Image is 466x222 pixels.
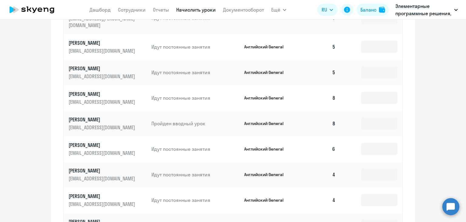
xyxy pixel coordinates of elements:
[223,7,264,13] a: Документооборот
[379,7,385,13] img: balance
[298,162,340,187] td: 4
[69,15,137,29] p: [EMAIL_ADDRESS][PERSON_NAME][DOMAIN_NAME]
[69,201,137,207] p: [EMAIL_ADDRESS][DOMAIN_NAME]
[69,73,137,80] p: [EMAIL_ADDRESS][DOMAIN_NAME]
[69,65,137,72] p: [PERSON_NAME]
[151,120,239,127] p: Пройден вводный урок
[176,7,216,13] a: Начислить уроки
[244,172,290,177] p: Английский General
[271,4,286,16] button: Ещё
[395,2,452,17] p: Элементарные программные решения, ЭЛЕМЕНТАРНЫЕ ПРОГРАММНЫЕ РЕШЕНИЯ, ООО
[69,142,137,148] p: [PERSON_NAME]
[298,85,340,111] td: 8
[69,40,137,46] p: [PERSON_NAME]
[244,121,290,126] p: Английский General
[69,142,147,156] a: [PERSON_NAME][EMAIL_ADDRESS][DOMAIN_NAME]
[118,7,146,13] a: Сотрудники
[69,91,147,105] a: [PERSON_NAME][EMAIL_ADDRESS][DOMAIN_NAME]
[69,99,137,105] p: [EMAIL_ADDRESS][DOMAIN_NAME]
[69,40,147,54] a: [PERSON_NAME][EMAIL_ADDRESS][DOMAIN_NAME]
[151,95,239,101] p: Идут постоянные занятия
[317,4,337,16] button: RU
[69,116,147,131] a: [PERSON_NAME][EMAIL_ADDRESS][DOMAIN_NAME]
[89,7,111,13] a: Дашборд
[360,6,377,13] div: Баланс
[69,150,137,156] p: [EMAIL_ADDRESS][DOMAIN_NAME]
[244,95,290,101] p: Английский General
[298,111,340,136] td: 8
[271,6,280,13] span: Ещё
[298,187,340,213] td: 4
[298,60,340,85] td: 5
[244,70,290,75] p: Английский General
[322,6,327,13] span: RU
[69,65,147,80] a: [PERSON_NAME][EMAIL_ADDRESS][DOMAIN_NAME]
[69,116,137,123] p: [PERSON_NAME]
[151,43,239,50] p: Идут постоянные занятия
[392,2,461,17] button: Элементарные программные решения, ЭЛЕМЕНТАРНЫЕ ПРОГРАММНЫЕ РЕШЕНИЯ, ООО
[357,4,389,16] button: Балансbalance
[298,34,340,60] td: 5
[298,136,340,162] td: 6
[244,197,290,203] p: Английский General
[244,146,290,152] p: Английский General
[69,124,137,131] p: [EMAIL_ADDRESS][DOMAIN_NAME]
[151,197,239,203] p: Идут постоянные занятия
[151,171,239,178] p: Идут постоянные занятия
[69,167,147,182] a: [PERSON_NAME][EMAIL_ADDRESS][DOMAIN_NAME]
[69,91,137,97] p: [PERSON_NAME]
[151,146,239,152] p: Идут постоянные занятия
[69,193,137,199] p: [PERSON_NAME]
[69,175,137,182] p: [EMAIL_ADDRESS][DOMAIN_NAME]
[153,7,169,13] a: Отчеты
[244,44,290,50] p: Английский General
[69,193,147,207] a: [PERSON_NAME][EMAIL_ADDRESS][DOMAIN_NAME]
[151,69,239,76] p: Идут постоянные занятия
[69,47,137,54] p: [EMAIL_ADDRESS][DOMAIN_NAME]
[69,167,137,174] p: [PERSON_NAME]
